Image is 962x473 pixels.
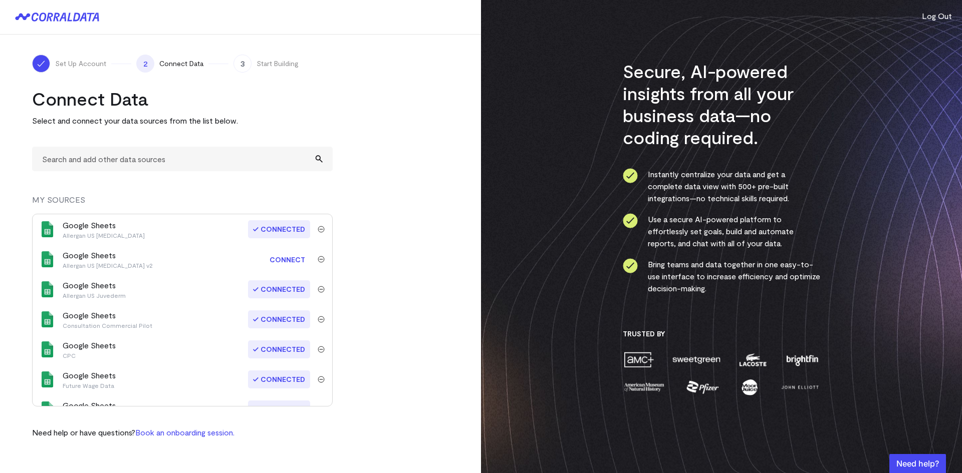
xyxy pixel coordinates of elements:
span: Connected [248,310,310,328]
a: Book an onboarding session. [135,427,234,437]
div: Google Sheets [63,399,116,419]
div: MY SOURCES [32,194,333,214]
img: google_sheets-08cecd3b9849804923342972265c61ba0f9b7ad901475add952b19b9476c9a45.svg [40,311,56,327]
div: Google Sheets [63,309,152,329]
img: trash-ca1c80e1d16ab71a5036b7411d6fcb154f9f8364eee40f9fb4e52941a92a1061.svg [318,316,325,323]
img: ico-check-circle-0286c843c050abce574082beb609b3a87e49000e2dbcf9c8d101413686918542.svg [623,258,638,273]
img: google_sheets-08cecd3b9849804923342972265c61ba0f9b7ad901475add952b19b9476c9a45.svg [40,341,56,357]
p: Allergan US [MEDICAL_DATA] [63,231,145,239]
img: trash-ca1c80e1d16ab71a5036b7411d6fcb154f9f8364eee40f9fb4e52941a92a1061.svg [318,226,325,233]
span: Connected [248,400,310,418]
input: Search and add other data sources [32,147,333,171]
h3: Trusted By [623,329,821,338]
img: trash-ca1c80e1d16ab71a5036b7411d6fcb154f9f8364eee40f9fb4e52941a92a1061.svg [318,256,325,263]
div: Google Sheets [63,249,153,269]
img: brightfin-814104a60bf555cbdbde4872c1947232c4c7b64b86a6714597b672683d806f7b.png [784,351,820,368]
img: pfizer-ec50623584d330049e431703d0cb127f675ce31f452716a68c3f54c01096e829.png [685,378,720,396]
img: google_sheets-08cecd3b9849804923342972265c61ba0f9b7ad901475add952b19b9476c9a45.svg [40,371,56,387]
img: google_sheets-08cecd3b9849804923342972265c61ba0f9b7ad901475add952b19b9476c9a45.svg [40,281,56,297]
img: google_sheets-08cecd3b9849804923342972265c61ba0f9b7ad901475add952b19b9476c9a45.svg [40,401,56,417]
span: Connected [248,220,310,238]
span: Connected [248,280,310,298]
img: ico-check-white-f112bc9ae5b8eaea75d262091fbd3bded7988777ca43907c4685e8c0583e79cb.svg [36,59,46,69]
img: lacoste-ee8d7bb45e342e37306c36566003b9a215fb06da44313bcf359925cbd6d27eb6.png [738,351,768,368]
li: Bring teams and data together in one easy-to-use interface to increase efficiency and optimize de... [623,258,821,294]
li: Instantly centralize your data and get a complete data view with 500+ pre-built integrations—no t... [623,168,821,204]
p: Allergan US Juvederm [63,291,126,299]
span: Set Up Account [55,59,106,69]
button: Log Out [922,10,952,22]
span: 2 [136,55,154,73]
img: john-elliott-7c54b8592a34f024266a72de9d15afc68813465291e207b7f02fde802b847052.png [780,378,820,396]
img: google_sheets-08cecd3b9849804923342972265c61ba0f9b7ad901475add952b19b9476c9a45.svg [40,251,56,267]
span: 3 [233,55,252,73]
h3: Secure, AI-powered insights from all your business data—no coding required. [623,60,821,148]
div: Google Sheets [63,219,145,239]
div: Google Sheets [63,339,116,359]
img: amc-451ba355745a1e68da4dd692ff574243e675d7a235672d558af61b69e36ec7f3.png [623,351,655,368]
span: Connect Data [159,59,203,69]
img: ico-check-circle-0286c843c050abce574082beb609b3a87e49000e2dbcf9c8d101413686918542.svg [623,213,638,228]
h2: Connect Data [32,88,333,110]
span: Connected [248,340,310,358]
img: ico-check-circle-0286c843c050abce574082beb609b3a87e49000e2dbcf9c8d101413686918542.svg [623,168,638,183]
p: Allergan US [MEDICAL_DATA] v2 [63,261,153,269]
p: Future Wage Data [63,381,116,389]
p: Consultation Commercial Pilot [63,321,152,329]
p: Need help or have questions? [32,426,234,438]
img: trash-ca1c80e1d16ab71a5036b7411d6fcb154f9f8364eee40f9fb4e52941a92a1061.svg [318,346,325,353]
img: sweetgreen-51a9cfd6e7f577b5d2973e4b74db2d3c444f7f1023d7d3914010f7123f825463.png [671,351,722,368]
img: amnh-fc366fa550d3bbd8e1e85a3040e65cc9710d0bea3abcf147aa05e3a03bbbee56.png [623,378,666,396]
li: Use a secure AI-powered platform to effortlessly set goals, build and automate reports, and chat ... [623,213,821,249]
p: CPC [63,351,116,359]
img: trash-ca1c80e1d16ab71a5036b7411d6fcb154f9f8364eee40f9fb4e52941a92a1061.svg [318,286,325,293]
div: Google Sheets [63,369,116,389]
img: moon-juice-8ce53f195c39be87c9a230f0550ad6397bce459ce93e102f0ba2bdfd7b7a5226.png [740,378,760,396]
a: Connect [265,250,310,269]
div: Google Sheets [63,279,126,299]
img: trash-ca1c80e1d16ab71a5036b7411d6fcb154f9f8364eee40f9fb4e52941a92a1061.svg [318,376,325,383]
span: Start Building [257,59,299,69]
p: Select and connect your data sources from the list below. [32,115,333,127]
span: Connected [248,370,310,388]
img: google_sheets-08cecd3b9849804923342972265c61ba0f9b7ad901475add952b19b9476c9a45.svg [40,221,56,237]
